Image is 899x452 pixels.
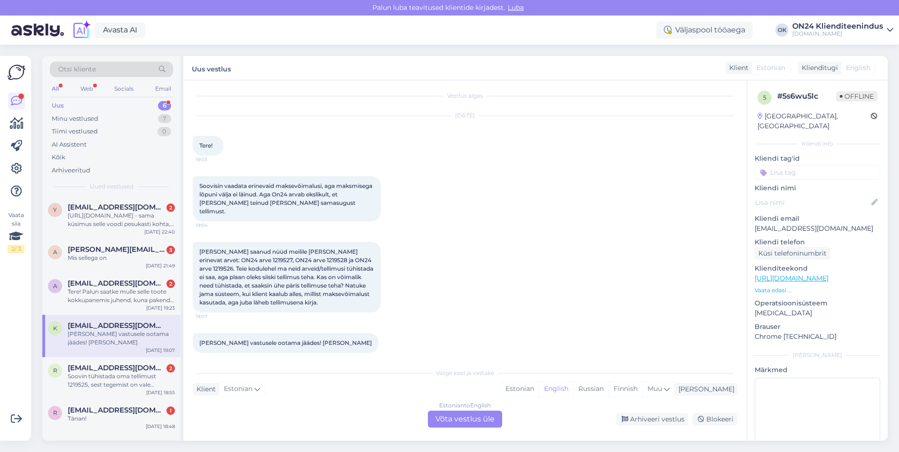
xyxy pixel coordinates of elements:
div: Kliendi info [755,140,880,148]
div: # 5s6wu5lc [777,91,836,102]
span: [PERSON_NAME] vastusele ootama jäädes! [PERSON_NAME] [199,339,372,346]
div: Email [153,83,173,95]
div: [PERSON_NAME] vastusele ootama jäädes! [PERSON_NAME] [68,330,175,347]
span: English [846,63,870,73]
div: [PERSON_NAME] [755,351,880,359]
div: [DATE] 18:55 [146,389,175,396]
span: Estonian [757,63,785,73]
div: Finnish [608,382,642,396]
span: yanic6@gmail.com [68,203,166,211]
span: Uued vestlused [90,182,134,191]
div: [DATE] 18:48 [146,423,175,430]
p: Kliendi email [755,214,880,224]
div: Minu vestlused [52,114,98,124]
p: Kliendi telefon [755,237,880,247]
p: Märkmed [755,365,880,375]
div: Vestlus algas [193,92,737,100]
div: [DATE] 19:07 [146,347,175,354]
div: Web [79,83,95,95]
div: All [50,83,61,95]
div: [DATE] [193,111,737,120]
div: Klient [726,63,749,73]
span: 19:07 [196,353,231,360]
span: A [53,282,57,289]
p: Vaata edasi ... [755,286,880,295]
div: [DOMAIN_NAME] [792,30,883,38]
div: 1 [166,406,175,415]
div: AI Assistent [52,140,87,149]
img: explore-ai [71,20,91,40]
div: 2 / 3 [8,245,24,253]
div: Klienditugi [798,63,838,73]
div: 2 [166,364,175,373]
div: Võta vestlus üle [428,411,502,428]
div: Mis sellega on [68,254,175,262]
div: [DATE] 21:49 [146,262,175,269]
div: [DATE] 19:23 [146,304,175,312]
div: Vaata siia [8,211,24,253]
div: [DATE] 22:40 [144,228,175,235]
div: English [539,382,573,396]
span: 19:07 [196,313,231,320]
div: Valige keel ja vastake [193,369,737,377]
div: Arhiveeritud [52,166,90,175]
div: Tiimi vestlused [52,127,98,136]
div: Socials [112,83,135,95]
span: Luba [505,3,527,12]
p: Kliendi tag'id [755,154,880,164]
span: Soovisin vaadata erinevaid maksevõimalusi, aga maksmisega lõpuni välja ei läinud. Aga On24 arvab ... [199,182,374,215]
span: Tere! [199,142,213,149]
span: Otsi kliente [58,64,96,74]
span: 5 [763,94,766,101]
p: [EMAIL_ADDRESS][DOMAIN_NAME] [755,224,880,234]
div: 7 [158,114,171,124]
input: Lisa nimi [755,197,869,208]
div: Küsi telefoninumbrit [755,247,830,260]
span: r [53,367,57,374]
span: [PERSON_NAME] saanud nüüd meilile [PERSON_NAME] erinevat arvet: ON24 arve 1219527, ON24 arve 1219... [199,248,375,306]
p: Chrome [TECHNICAL_ID] [755,332,880,342]
span: 19:04 [196,222,231,229]
div: Kõik [52,153,65,162]
div: Soovin tühistada oma tellimust 1219525, sest tegemist on vale mõõduga. Ma lugesin nagu sobiks see... [68,372,175,389]
a: Avasta AI [95,22,145,38]
div: [PERSON_NAME] [675,384,734,394]
p: Operatsioonisüsteem [755,298,880,308]
div: Arhiveeri vestlus [616,413,688,426]
div: 0 [158,127,171,136]
span: andrus.baumann@gmail.com [68,245,166,254]
span: Airivaldmann@gmail.com [68,279,166,288]
span: a [53,249,57,256]
a: [URL][DOMAIN_NAME] [755,274,828,282]
span: Muu [647,384,662,393]
span: k [53,325,57,332]
img: Askly Logo [8,63,25,81]
span: y [53,206,57,213]
div: Tänan! [68,414,175,423]
div: 6 [158,101,171,110]
div: Klient [193,384,216,394]
span: r [53,409,57,416]
a: ON24 Klienditeenindus[DOMAIN_NAME] [792,23,893,38]
span: 19:03 [196,156,231,163]
p: Brauser [755,322,880,332]
div: [URL][DOMAIN_NAME] - sama küsimus selle voodi pesukasti kohta, mis on kandevõime [68,211,175,228]
div: Uus [52,101,64,110]
div: 2 [166,203,175,212]
div: [GEOGRAPHIC_DATA], [GEOGRAPHIC_DATA] [757,111,871,131]
span: rincontrina@hotmail.com [68,406,166,414]
div: Russian [573,382,608,396]
div: 2 [166,280,175,288]
p: [MEDICAL_DATA] [755,308,880,318]
div: Estonian [501,382,539,396]
span: krislin.kiis@gmail.com [68,321,166,330]
span: rebekaneitsov@gmail.com [68,364,166,372]
p: Klienditeekond [755,264,880,273]
div: OK [775,23,789,37]
div: ON24 Klienditeenindus [792,23,883,30]
span: Offline [836,91,877,101]
div: Väljaspool tööaega [656,22,753,39]
div: 3 [166,246,175,254]
div: Tere! Palun saatke mulle selle toote kokkupanemis juhend, kuna pakendis see puudus. Toode: A3-459210 [68,288,175,304]
input: Lisa tag [755,165,880,179]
